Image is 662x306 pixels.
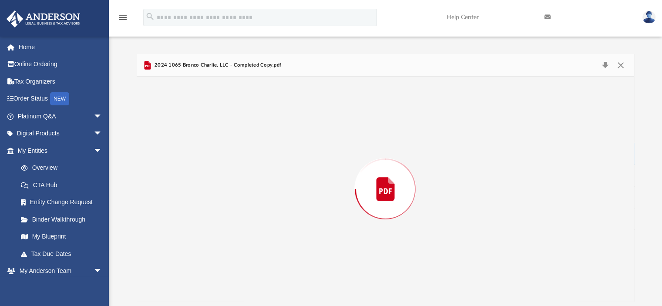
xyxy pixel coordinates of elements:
[94,262,111,280] span: arrow_drop_down
[12,211,115,228] a: Binder Walkthrough
[12,228,111,245] a: My Blueprint
[6,108,115,125] a: Platinum Q&Aarrow_drop_down
[12,159,115,177] a: Overview
[6,38,115,56] a: Home
[6,262,111,280] a: My Anderson Teamarrow_drop_down
[94,125,111,143] span: arrow_drop_down
[153,61,282,69] span: 2024 1065 Bronco Charlie, LLC - Completed Copy.pdf
[6,73,115,90] a: Tax Organizers
[137,54,635,302] div: Preview
[94,142,111,160] span: arrow_drop_down
[598,59,613,71] button: Download
[94,108,111,125] span: arrow_drop_down
[50,92,69,105] div: NEW
[642,11,655,24] img: User Pic
[6,90,115,108] a: Order StatusNEW
[6,142,115,159] a: My Entitiesarrow_drop_down
[145,12,155,21] i: search
[12,176,115,194] a: CTA Hub
[6,125,115,142] a: Digital Productsarrow_drop_down
[118,17,128,23] a: menu
[4,10,83,27] img: Anderson Advisors Platinum Portal
[613,59,628,71] button: Close
[12,194,115,211] a: Entity Change Request
[6,56,115,73] a: Online Ordering
[12,245,115,262] a: Tax Due Dates
[118,12,128,23] i: menu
